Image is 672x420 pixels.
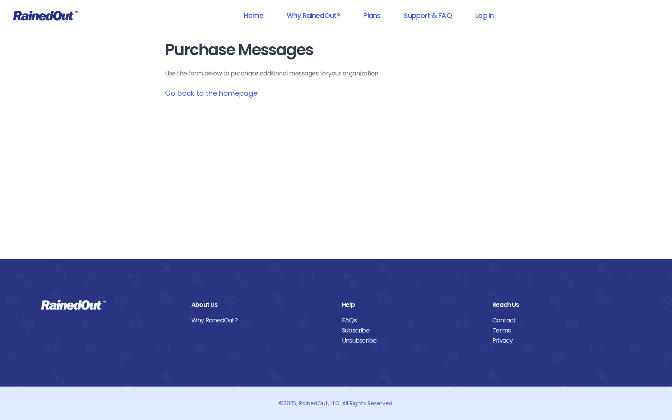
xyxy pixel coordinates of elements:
a: Log In [465,7,504,24]
a: Home [234,7,273,24]
a: Contact [492,315,631,325]
a: Support & FAQ [394,7,462,24]
p: Use the form below to purchase additional messages for your organization . [165,69,507,78]
a: Terms [492,325,631,336]
h1: Purchase Messages [165,41,507,59]
div: About Us [191,300,330,310]
a: Subscribe [342,325,481,336]
a: Why RainedOut? [276,7,350,24]
a: Unsubscribe [342,336,481,346]
a: Plans [353,7,390,24]
a: Why RainedOut? [191,315,330,325]
a: Privacy [492,336,631,346]
div: Reach Us [492,300,631,310]
a: Go back to the homepage [165,88,257,98]
div: Help [342,300,481,310]
a: FAQs [342,315,481,325]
